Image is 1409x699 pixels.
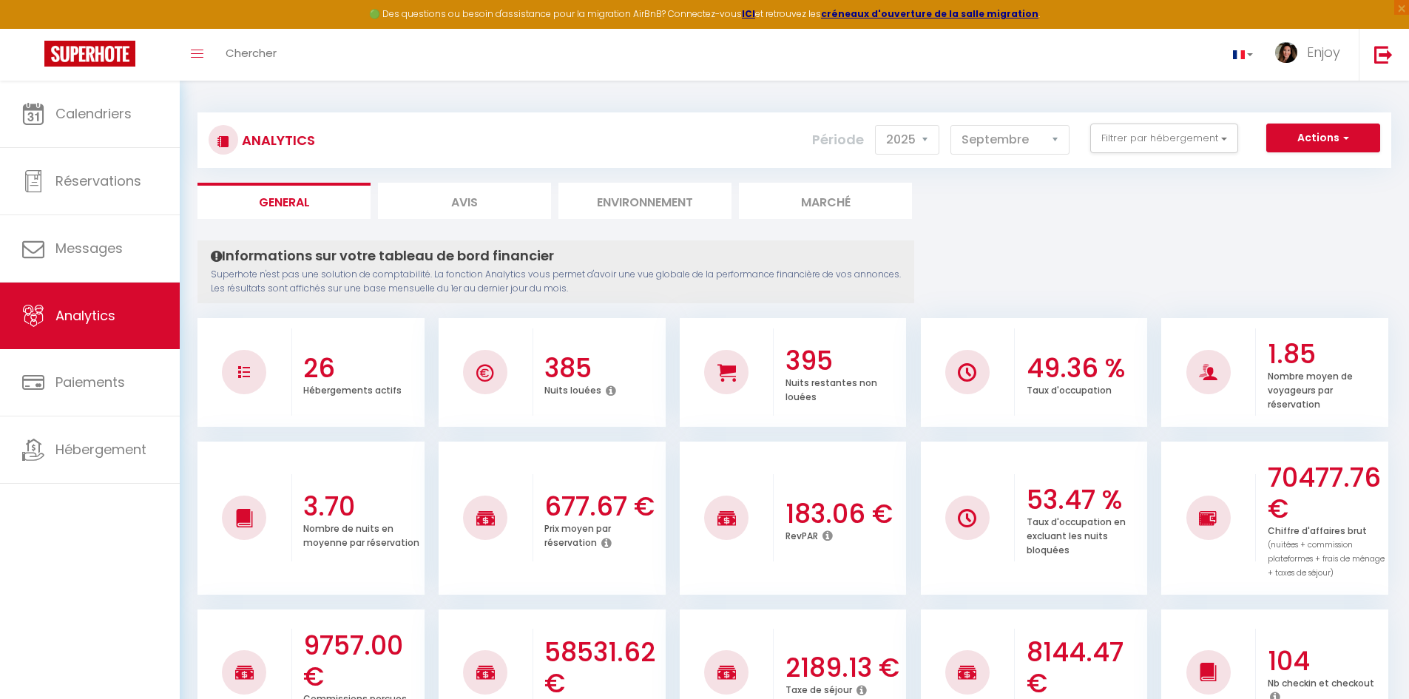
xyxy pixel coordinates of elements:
[55,104,132,123] span: Calendriers
[739,183,912,219] li: Marché
[303,630,421,692] h3: 9757.00 €
[544,491,662,522] h3: 677.67 €
[785,527,818,542] p: RevPAR
[1268,367,1353,411] p: Nombre moyen de voyageurs par réservation
[1346,632,1398,688] iframe: Chat
[544,519,611,549] p: Prix moyen par réservation
[558,183,731,219] li: Environnement
[821,7,1038,20] a: créneaux d'ouverture de la salle migration
[1027,484,1144,516] h3: 53.47 %
[1264,29,1359,81] a: ... Enjoy
[785,374,877,403] p: Nuits restantes non louées
[1374,45,1393,64] img: logout
[544,353,662,384] h3: 385
[785,499,903,530] h3: 183.06 €
[1027,637,1144,699] h3: 8144.47 €
[1275,42,1297,63] img: ...
[958,509,976,527] img: NO IMAGE
[55,172,141,190] span: Réservations
[1027,381,1112,396] p: Taux d'occupation
[1268,674,1374,689] p: Nb checkin et checkout
[226,45,277,61] span: Chercher
[214,29,288,81] a: Chercher
[303,353,421,384] h3: 26
[1268,462,1385,524] h3: 70477.76 €
[1268,539,1385,578] span: (nuitées + commission plateformes + frais de ménage + taxes de séjour)
[55,373,125,391] span: Paiements
[1268,339,1385,370] h3: 1.85
[785,345,903,376] h3: 395
[544,381,601,396] p: Nuits louées
[197,183,371,219] li: General
[378,183,551,219] li: Avis
[1268,521,1385,579] p: Chiffre d'affaires brut
[55,440,146,459] span: Hébergement
[785,652,903,683] h3: 2189.13 €
[303,519,419,549] p: Nombre de nuits en moyenne par réservation
[742,7,755,20] a: ICI
[1027,353,1144,384] h3: 49.36 %
[1199,509,1217,527] img: NO IMAGE
[544,637,662,699] h3: 58531.62 €
[1090,124,1238,153] button: Filtrer par hébergement
[1268,646,1385,677] h3: 104
[812,124,864,156] label: Période
[238,366,250,378] img: NO IMAGE
[211,268,901,296] p: Superhote n'est pas une solution de comptabilité. La fonction Analytics vous permet d'avoir une v...
[1027,513,1126,556] p: Taux d'occupation en excluant les nuits bloquées
[303,491,421,522] h3: 3.70
[1307,43,1340,61] span: Enjoy
[55,239,123,257] span: Messages
[211,248,901,264] h4: Informations sur votre tableau de bord financier
[44,41,135,67] img: Super Booking
[238,124,315,157] h3: Analytics
[303,381,402,396] p: Hébergements actifs
[55,306,115,325] span: Analytics
[1266,124,1380,153] button: Actions
[785,681,852,696] p: Taxe de séjour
